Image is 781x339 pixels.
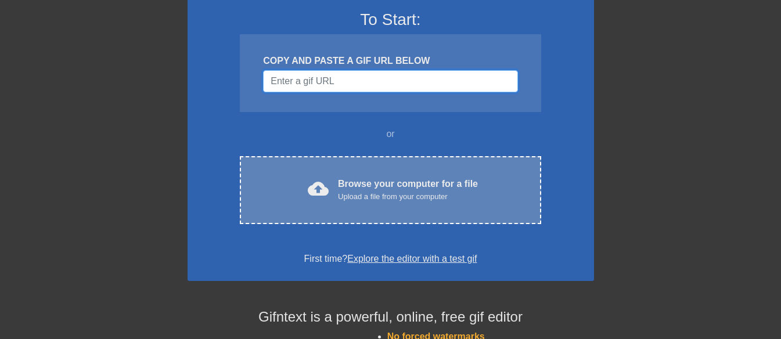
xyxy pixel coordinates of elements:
[308,178,329,199] span: cloud_upload
[203,252,579,266] div: First time?
[188,309,594,326] h4: Gifntext is a powerful, online, free gif editor
[347,254,477,264] a: Explore the editor with a test gif
[338,191,478,203] div: Upload a file from your computer
[338,177,478,203] div: Browse your computer for a file
[263,54,517,68] div: COPY AND PASTE A GIF URL BELOW
[218,127,564,141] div: or
[263,70,517,92] input: Username
[203,10,579,30] h3: To Start:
